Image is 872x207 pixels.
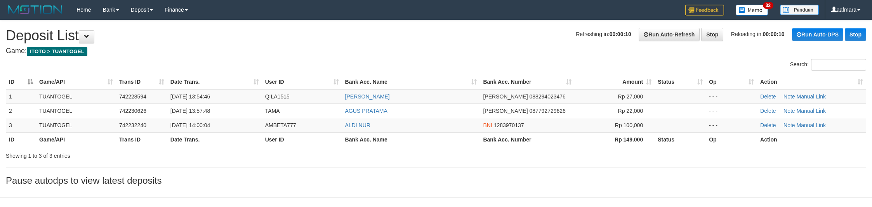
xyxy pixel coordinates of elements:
[345,122,370,128] a: ALDI NUR
[6,28,866,43] h1: Deposit List
[36,75,116,89] th: Game/API: activate to sort column ascending
[116,75,167,89] th: Trans ID: activate to sort column ascending
[618,108,643,114] span: Rp 22,000
[655,75,706,89] th: Status: activate to sort column ascending
[731,31,785,37] span: Reloading in:
[760,122,776,128] a: Delete
[783,93,795,100] a: Note
[811,59,866,71] input: Search:
[6,132,36,147] th: ID
[529,108,565,114] span: Copy 087792729626 to clipboard
[119,93,146,100] span: 742228594
[783,108,795,114] a: Note
[480,75,575,89] th: Bank Acc. Number: activate to sort column ascending
[706,75,757,89] th: Op: activate to sort column ascending
[36,132,116,147] th: Game/API
[119,108,146,114] span: 742230626
[792,28,843,41] a: Run Auto-DPS
[265,93,290,100] span: QILA1515
[796,108,826,114] a: Manual Link
[262,132,342,147] th: User ID
[167,75,262,89] th: Date Trans.: activate to sort column ascending
[119,122,146,128] span: 742232240
[575,132,655,147] th: Rp 149.000
[618,93,643,100] span: Rp 27,000
[480,132,575,147] th: Bank Acc. Number
[6,75,36,89] th: ID: activate to sort column descending
[483,108,528,114] span: [PERSON_NAME]
[6,89,36,104] td: 1
[576,31,631,37] span: Refreshing in:
[265,108,280,114] span: TAMA
[706,103,757,118] td: - - -
[706,118,757,132] td: - - -
[796,122,826,128] a: Manual Link
[36,89,116,104] td: TUANTOGEL
[6,118,36,132] td: 3
[706,132,757,147] th: Op
[342,75,480,89] th: Bank Acc. Name: activate to sort column ascending
[701,28,723,41] a: Stop
[345,108,387,114] a: AGUS PRATAMA
[36,118,116,132] td: TUANTOGEL
[783,122,795,128] a: Note
[6,176,866,186] h3: Pause autodps to view latest deposits
[6,47,866,55] h4: Game:
[529,93,565,100] span: Copy 088294023476 to clipboard
[170,108,210,114] span: [DATE] 13:57:48
[760,108,776,114] a: Delete
[262,75,342,89] th: User ID: activate to sort column ascending
[763,2,773,9] span: 32
[639,28,700,41] a: Run Auto-Refresh
[483,122,492,128] span: BNI
[6,4,65,16] img: MOTION_logo.png
[757,132,866,147] th: Action
[655,132,706,147] th: Status
[615,122,643,128] span: Rp 100,000
[345,93,390,100] a: [PERSON_NAME]
[757,75,866,89] th: Action: activate to sort column ascending
[575,75,655,89] th: Amount: activate to sort column ascending
[763,31,785,37] strong: 00:00:10
[342,132,480,147] th: Bank Acc. Name
[796,93,826,100] a: Manual Link
[736,5,768,16] img: Button%20Memo.svg
[6,149,358,160] div: Showing 1 to 3 of 3 entries
[116,132,167,147] th: Trans ID
[780,5,819,15] img: panduan.png
[6,103,36,118] td: 2
[610,31,631,37] strong: 00:00:10
[170,122,210,128] span: [DATE] 14:00:04
[265,122,296,128] span: AMBETA777
[483,93,528,100] span: [PERSON_NAME]
[845,28,866,41] a: Stop
[27,47,87,56] span: ITOTO > TUANTOGEL
[706,89,757,104] td: - - -
[760,93,776,100] a: Delete
[494,122,524,128] span: Copy 1283970137 to clipboard
[167,132,262,147] th: Date Trans.
[36,103,116,118] td: TUANTOGEL
[790,59,866,71] label: Search:
[685,5,724,16] img: Feedback.jpg
[170,93,210,100] span: [DATE] 13:54:46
